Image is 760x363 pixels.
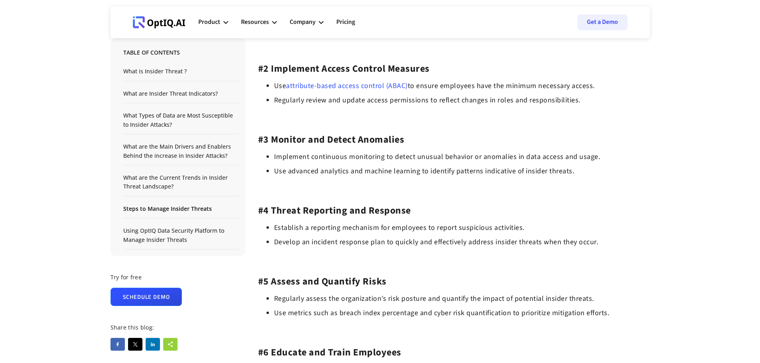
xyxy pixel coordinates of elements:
strong: #4 Threat Reporting and Response [258,204,411,218]
li: Use advanced analytics and machine learning to identify patterns indicative of insider threats. [274,164,637,179]
div: Resources [241,17,269,27]
a: Pricing [336,10,355,34]
a: What are the Main Drivers and Enablers Behind the increase in Insider Attacks? [123,142,239,160]
h5: Table of Contents [123,49,239,61]
a: What Types of Data are Most Susceptible to Insider Attacks? [123,111,239,129]
strong: #2 Implement Access Control Measures [258,62,430,76]
a: Get a Demo [577,14,628,30]
p: ‍ [258,324,637,339]
li: Implement continuous monitoring to detect unusual behavior or anomalies in data access and usage. [274,150,637,164]
img: facebook sharing button [114,341,121,347]
li: Establish a reporting mechanism for employees to report suspicious activities. [274,221,637,235]
p: ‍ [258,182,637,197]
div: Resources [241,10,277,34]
a: What are the Current Trends in Insider Threat Landscape? [123,173,239,191]
a: Webflow Homepage [133,10,186,34]
img: sharethis sharing button [167,341,174,347]
p: ‍ [258,41,637,55]
div: Share this blog: [111,323,245,337]
li: Regularly review and update access permissions to reflect changes in roles and responsibilities. [274,93,637,108]
strong: #3 Monitor and Detect Anomalies [258,133,405,147]
p: ‍ [258,112,637,126]
a: Steps to Manage Insider Threats [123,204,239,213]
strong: #5 Assess and Quantify Risks [258,275,387,288]
div: Try for free [111,273,245,287]
div: What are Insider Threat Indicators? [123,89,218,98]
strong: #6 Educate and Train Employees [258,345,401,359]
a: Using OptIQ Data Security Platform to Manage Insider Threats [123,226,239,244]
a: What is Insider Threat ? [123,67,239,76]
div: Steps to Manage Insider Threats [123,204,212,213]
div: Product [198,17,220,27]
a: attribute-based access control (ABAC) [286,81,408,91]
p: ‍ [258,253,637,268]
a: Schedule Demo [111,287,182,306]
img: twitter sharing button [132,341,138,347]
div: Product [198,10,228,34]
div: What is Insider Threat ? [123,67,187,76]
div: Company [290,10,324,34]
img: linkedin sharing button [150,341,156,347]
li: Develop an incident response plan to quickly and effectively address insider threats when they oc... [274,235,637,249]
li: Use to ensure employees have the minimum necessary access. [274,79,637,93]
li: Use metrics such as breach index percentage and cyber risk quantification to prioritize mitigatio... [274,306,637,320]
div: Company [290,17,316,27]
a: What are Insider Threat Indicators? [123,89,239,98]
li: Regularly assess the organization’s risk posture and quantify the impact of potential insider thr... [274,292,637,306]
